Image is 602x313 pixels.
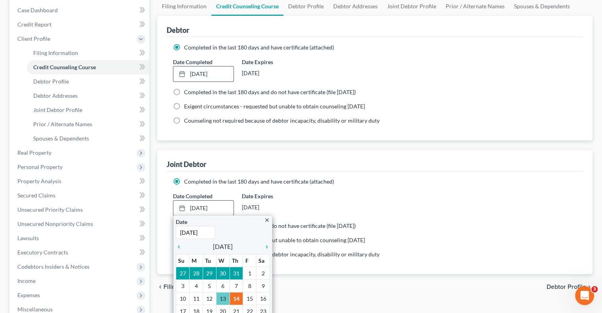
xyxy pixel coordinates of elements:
[184,237,365,243] span: Exigent circumstances - requested but unable to obtain counseling [DATE]
[167,25,189,35] div: Debtor
[184,117,380,124] span: Counseling not required because of debtor incapacity, disability or military duty
[33,49,78,56] span: Filing Information
[33,106,82,113] span: Joint Debtor Profile
[256,280,270,292] td: 9
[27,131,149,146] a: Spouses & Dependents
[176,226,215,239] input: 1/1/2013
[33,78,69,85] span: Debtor Profile
[586,284,593,290] i: chevron_right
[184,89,356,95] span: Completed in the last 180 days and do not have certificate (file [DATE])
[11,188,149,203] a: Secured Claims
[17,178,61,184] span: Property Analysis
[547,284,593,290] button: Debtor Profile chevron_right
[176,218,187,226] label: Date
[264,215,270,224] a: close
[17,306,53,313] span: Miscellaneous
[256,254,270,267] th: Sa
[190,267,203,280] td: 28
[17,263,89,270] span: Codebtors Insiders & Notices
[17,192,55,199] span: Secured Claims
[11,217,149,231] a: Unsecured Nonpriority Claims
[176,280,190,292] td: 3
[17,277,36,284] span: Income
[260,242,270,251] a: chevron_right
[27,103,149,117] a: Joint Debtor Profile
[33,92,78,99] span: Debtor Addresses
[243,254,256,267] th: F
[230,254,243,267] th: Th
[11,3,149,17] a: Case Dashboard
[173,58,213,66] label: Date Completed
[17,206,83,213] span: Unsecured Priority Claims
[190,292,203,305] td: 11
[17,292,40,298] span: Expenses
[176,292,190,305] td: 10
[11,245,149,260] a: Executory Contracts
[17,21,51,28] span: Credit Report
[157,284,163,290] i: chevron_left
[33,121,92,127] span: Prior / Alternate Names
[203,292,216,305] td: 12
[33,64,96,70] span: Credit Counseling Course
[27,46,149,60] a: Filing Information
[230,292,243,305] td: 14
[547,284,586,290] span: Debtor Profile
[27,60,149,74] a: Credit Counseling Course
[167,159,206,169] div: Joint Debtor
[11,231,149,245] a: Lawsuits
[264,217,270,223] i: close
[176,244,186,250] i: chevron_left
[11,203,149,217] a: Unsecured Priority Claims
[27,117,149,131] a: Prior / Alternate Names
[17,249,68,256] span: Executory Contracts
[591,286,598,292] span: 3
[575,286,594,305] iframe: Intercom live chat
[230,280,243,292] td: 7
[17,235,39,241] span: Lawsuits
[260,244,270,250] i: chevron_right
[213,242,233,251] span: [DATE]
[256,267,270,280] td: 2
[163,284,213,290] span: Filing Information
[190,254,203,267] th: M
[256,292,270,305] td: 16
[17,149,51,156] span: Real Property
[184,44,334,51] span: Completed in the last 180 days and have certificate (attached)
[243,292,256,305] td: 15
[176,242,186,251] a: chevron_left
[242,66,302,80] div: [DATE]
[184,251,380,258] span: Counseling not required because of debtor incapacity, disability or military duty
[157,284,213,290] button: chevron_left Filing Information
[203,267,216,280] td: 29
[243,280,256,292] td: 8
[27,89,149,103] a: Debtor Addresses
[242,58,302,66] label: Date Expires
[11,17,149,32] a: Credit Report
[17,7,58,13] span: Case Dashboard
[173,192,213,200] label: Date Completed
[216,254,230,267] th: W
[203,280,216,292] td: 5
[11,174,149,188] a: Property Analysis
[243,267,256,280] td: 1
[242,192,302,200] label: Date Expires
[173,66,233,82] a: [DATE]
[17,35,50,42] span: Client Profile
[17,220,93,227] span: Unsecured Nonpriority Claims
[184,103,365,110] span: Exigent circumstances - requested but unable to obtain counseling [DATE]
[27,74,149,89] a: Debtor Profile
[216,280,230,292] td: 6
[33,135,89,142] span: Spouses & Dependents
[242,200,302,214] div: [DATE]
[17,163,63,170] span: Personal Property
[203,254,216,267] th: Tu
[190,280,203,292] td: 4
[173,201,233,216] a: [DATE]
[176,267,190,280] td: 27
[216,292,230,305] td: 13
[230,267,243,280] td: 31
[176,254,190,267] th: Su
[184,178,334,185] span: Completed in the last 180 days and have certificate (attached)
[216,267,230,280] td: 30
